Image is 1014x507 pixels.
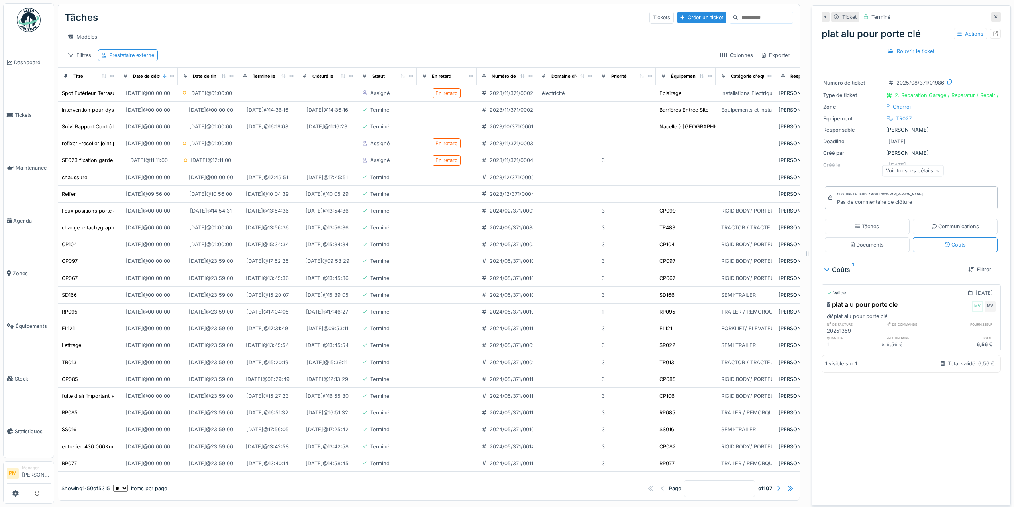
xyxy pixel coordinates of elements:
div: [DATE] @ 00:00:00 [126,207,170,215]
div: [DATE] @ 00:00:00 [126,224,170,231]
div: [DATE] @ 14:36:16 [247,106,288,114]
div: TRAILER / REMORQUE [721,409,776,416]
div: 2024/05/371/00117 [490,392,536,400]
div: Intervention pour dysfonctionnement Barrières entrée du site [62,106,210,114]
div: 3 [602,274,605,282]
div: TR027 [896,115,912,122]
div: Terminé [370,174,389,181]
div: [PERSON_NAME] [779,190,832,198]
div: [PERSON_NAME] [779,174,832,181]
div: [DATE] @ 00:00:00 [126,241,170,248]
div: [DATE] @ 23:59:00 [189,359,233,366]
div: CP085 [62,375,78,383]
div: Terminé le [253,73,275,80]
div: Responsable [823,126,883,134]
div: [DATE] @ 16:51:32 [247,409,288,416]
div: [DATE] @ 10:56:00 [189,190,232,198]
div: 3 [602,224,605,231]
div: [DATE] @ 00:00:00 [126,257,170,265]
div: [PERSON_NAME] [779,392,832,400]
div: [DATE] @ 00:00:00 [126,174,170,181]
div: plat alu pour porte clé [827,312,887,320]
div: 2023/12/371/00049 [490,190,537,198]
div: TRAILER / REMORQUE [721,308,776,316]
div: 3 [602,341,605,349]
div: 3 [602,325,605,332]
h6: fournisseur [941,322,996,327]
div: [DATE] @ 01:00:00 [189,123,232,130]
div: Tâches [65,7,98,28]
div: RIGID BODY/ PORTEUR / CAMION [721,375,804,383]
span: Maintenance [16,164,51,172]
div: RP095 [62,308,78,316]
div: CP097 [62,257,78,265]
div: Terminé [370,190,389,198]
div: 2024/02/371/00014 [490,207,537,215]
div: [DATE] @ 17:56:05 [246,426,289,433]
div: [DATE] @ 00:00:00 [126,341,170,349]
div: [DATE] @ 11:16:23 [307,123,347,130]
div: 3 [602,375,605,383]
div: RIGID BODY/ PORTEUR / CAMION [721,257,804,265]
div: [DATE] @ 13:45:36 [246,274,289,282]
div: Terminé [370,224,389,231]
div: 6,56 € [887,341,941,348]
div: 3 [602,207,605,215]
div: SS016 [62,426,76,433]
div: [PERSON_NAME] [779,140,832,147]
div: [DATE] @ 23:59:00 [189,325,233,332]
div: [DATE] @ 01:00:00 [189,89,232,97]
div: [DATE] @ 01:00:00 [189,224,232,231]
div: Equipements et Installations Divers [721,106,806,114]
div: [DATE] @ 00:00:00 [126,308,170,316]
div: [DATE] @ 10:05:29 [306,190,349,198]
div: [PERSON_NAME] [779,325,832,332]
span: Zones [13,270,51,277]
div: [DATE] @ 23:59:00 [189,308,233,316]
div: [DATE] @ 00:00:00 [126,392,170,400]
div: [DATE] @ 23:59:00 [189,426,233,433]
div: Date de fin planifiée [193,73,236,80]
div: Responsable [790,73,818,80]
div: Suivi Rapport Contrôle - [DATE] [62,123,139,130]
div: Catégorie d'équipement [731,73,784,80]
div: [DATE] @ 00:00:00 [126,274,170,282]
div: [DATE] @ 17:45:51 [247,174,288,181]
div: [PERSON_NAME] [779,106,832,114]
div: Terminé [370,106,389,114]
div: [DATE] @ 17:31:49 [247,325,288,332]
div: [DATE] @ 12:13:29 [306,375,348,383]
div: Terminé [370,341,389,349]
div: plat alu pour porte clé [822,27,1001,41]
div: Terminé [370,325,389,332]
div: [DATE] @ 00:00:00 [189,174,233,181]
div: [DATE] @ 15:20:19 [247,359,288,366]
div: Lettrage [62,341,81,349]
div: 6,56 € [941,341,996,348]
div: [DATE] @ 23:59:00 [189,392,233,400]
div: [DATE] @ 10:04:39 [246,190,289,198]
div: 2025/08/371/01986 [896,79,944,87]
div: [DATE] @ 09:56:00 [126,190,170,198]
div: [PERSON_NAME] [779,207,832,215]
div: 3 [602,392,605,400]
div: Prestataire externe [109,51,154,59]
div: Eclairage [659,89,681,97]
div: Charroi [893,103,911,110]
div: Clôturé le jeudi 7 août 2025 par [PERSON_NAME] [837,192,923,197]
div: Assigné [370,89,390,97]
div: Assigné [370,140,390,147]
div: [DATE] @ 14:54:31 [190,207,232,215]
div: [PERSON_NAME] [779,341,832,349]
div: CP099 [659,207,676,215]
div: Ticket [842,13,857,21]
div: — [887,327,941,335]
div: [DATE] @ 13:54:36 [246,207,289,215]
h6: quantité [827,335,881,341]
div: [DATE] @ 23:59:00 [189,375,233,383]
span: Dashboard [14,59,51,66]
div: [DATE] @ 23:59:00 [189,409,233,416]
div: plat alu pour porte clé [827,300,898,309]
div: Statut [372,73,385,80]
h6: total [941,335,996,341]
